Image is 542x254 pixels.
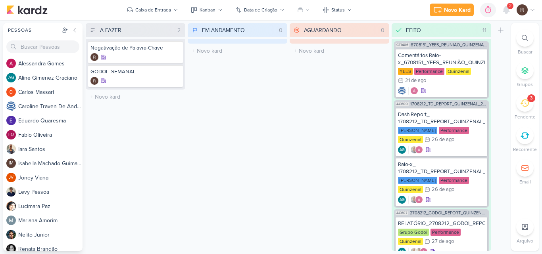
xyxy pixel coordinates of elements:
[410,87,418,95] img: Alessandra Gomes
[398,177,437,184] div: [PERSON_NAME]
[18,145,83,153] div: I a r a S a n t o s
[18,202,83,210] div: L u c i m a r a P a z
[398,161,485,175] div: Raio-x_ 1708212_TD_REPORT_QUINZENAL_27.08
[18,88,83,96] div: C a r l o s M a s s a r i
[511,29,539,55] li: Ctrl + F
[414,68,444,75] div: Performance
[479,26,490,34] div: 11
[398,136,423,143] div: Quinzenal
[6,216,16,225] img: Mariana Amorim
[174,26,184,34] div: 2
[6,59,16,68] img: Alessandra Gomes
[408,196,423,204] div: Colaboradores: Iara Santos, Alessandra Gomes
[6,201,16,211] img: Lucimara Paz
[398,87,406,95] div: Criador(a): Caroline Traven De Andrade
[439,127,469,134] div: Performance
[90,53,98,61] div: Criador(a): Rafael Dornelles
[432,239,454,244] div: 27 de ago
[6,101,16,111] img: Caroline Traven De Andrade
[9,176,13,180] p: JV
[408,146,423,154] div: Colaboradores: Iara Santos, Alessandra Gomes
[276,26,286,34] div: 0
[18,216,83,225] div: M a r i a n a A m o r i m
[400,250,405,254] p: AG
[430,4,474,16] button: Novo Kard
[405,78,426,83] div: 21 de ago
[90,77,98,85] img: Rafael Dornelles
[90,77,98,85] div: Criador(a): Rafael Dornelles
[410,196,418,204] img: Iara Santos
[517,81,533,88] p: Grupos
[90,68,181,75] div: GODOI - SEMANAL
[398,68,413,75] div: YEES
[18,131,83,139] div: F a b i o O l i v e i r a
[410,102,487,106] span: 1708212_TD_REPORT_QUINZENAL_27.08
[90,53,98,61] img: Rafael Dornelles
[6,187,16,197] img: Levy Pessoa
[519,178,531,185] p: Email
[378,26,388,34] div: 0
[410,146,418,154] img: Iara Santos
[9,161,13,166] p: IM
[408,87,418,95] div: Colaboradores: Alessandra Gomes
[6,27,60,34] div: Pessoas
[18,116,83,125] div: E d u a r d o Q u a r e s m a
[18,74,83,82] div: A l i n e G i m e n e z G r a c i a n o
[400,198,405,202] p: AG
[530,95,532,101] div: 3
[398,146,406,154] div: Criador(a): Aline Gimenez Graciano
[415,146,423,154] img: Alessandra Gomes
[398,196,406,204] div: Aline Gimenez Graciano
[6,5,48,15] img: kardz.app
[18,159,83,168] div: I s a b e l l a M a c h a d o G u i m a r ã e s
[396,43,409,47] span: CT1406
[398,229,429,236] div: Grupo Godoi
[6,40,79,53] input: Buscar Pessoas
[398,220,485,227] div: RELATÓRIO_2708212_GODOI_REPORT_QUINZENAL_28.08
[291,45,388,57] input: + Novo kard
[515,113,536,120] p: Pendente
[18,188,83,196] div: L e v y P e s s o a
[6,130,16,139] div: Fabio Oliveira
[8,133,14,137] p: FO
[411,43,487,47] span: 6708151_YEES_REUNIÃO_QUINZENAL_COMERCIAL_20.08
[410,211,487,215] span: 2708212_GODOI_REPORT_QUINZENAL_28.08
[517,237,533,244] p: Arquivo
[444,6,471,14] div: Novo Kard
[398,111,485,125] div: Dash Report_ 1708212_TD_REPORT_QUINZENAL_27.08
[509,3,511,9] span: 2
[18,245,83,253] div: R e n a t a B r a n d ã o
[6,144,16,154] img: Iara Santos
[6,244,16,254] img: Renata Brandão
[400,148,405,152] p: AG
[398,146,406,154] div: Aline Gimenez Graciano
[415,196,423,204] img: Alessandra Gomes
[431,229,461,236] div: Performance
[398,186,423,193] div: Quinzenal
[18,59,83,68] div: A l e s s a n d r a G o m e s
[513,146,537,153] p: Recorrente
[18,174,83,182] div: J o n e y V i a n a
[432,137,454,142] div: 26 de ago
[396,211,408,215] span: AG607
[87,91,184,103] input: + Novo kard
[6,116,16,125] img: Eduardo Quaresma
[439,177,469,184] div: Performance
[396,102,409,106] span: AG600
[18,102,83,111] div: C a r o l i n e T r a v e n D e A n d r a d e
[398,127,437,134] div: [PERSON_NAME]
[398,238,423,245] div: Quinzenal
[398,196,406,204] div: Criador(a): Aline Gimenez Graciano
[432,187,454,192] div: 26 de ago
[6,159,16,168] div: Isabella Machado Guimarães
[398,87,406,95] img: Caroline Traven De Andrade
[518,48,532,55] p: Buscar
[90,44,181,52] div: Negativação de Palavra-Chave
[8,76,14,80] p: AG
[398,52,485,66] div: Comentários Raio-x_6708151_YEES_REUNIÃO_QUINZENAL_COMERCIAL_20.08
[189,45,286,57] input: + Novo kard
[446,68,471,75] div: Quinzenal
[6,87,16,97] img: Carlos Massari
[6,73,16,82] div: Aline Gimenez Graciano
[18,231,83,239] div: N e l i t o J u n i o r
